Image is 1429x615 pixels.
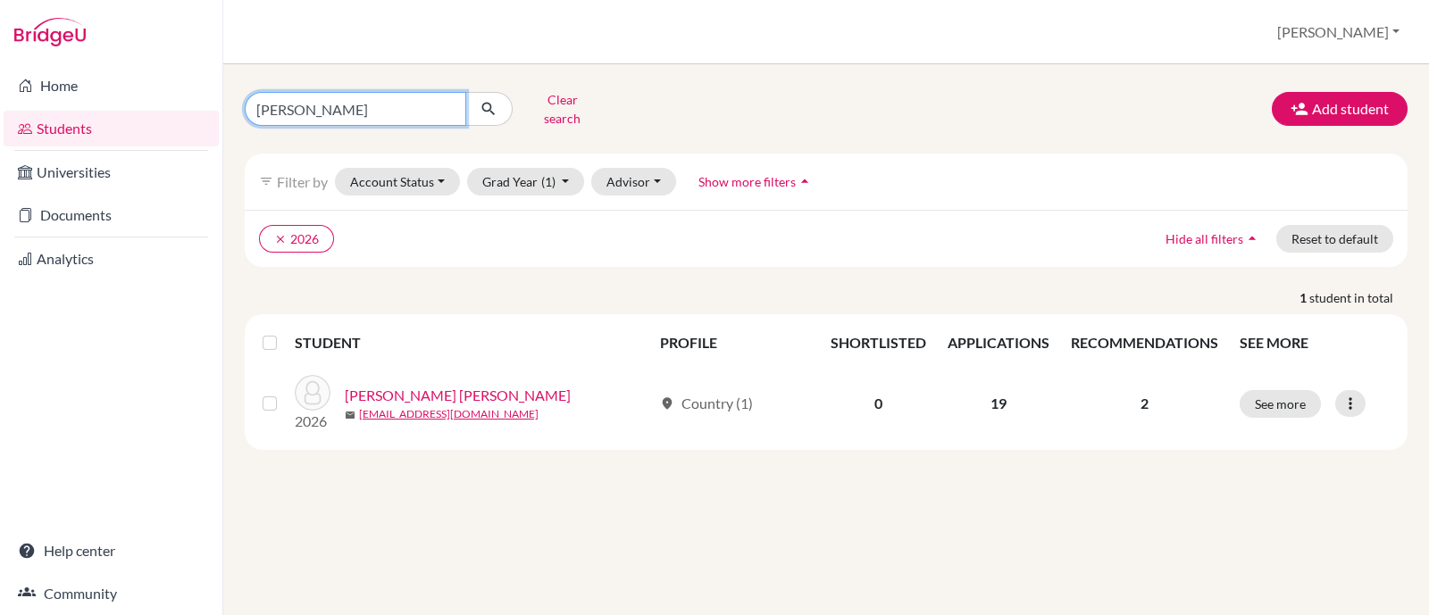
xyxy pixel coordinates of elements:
span: (1) [541,174,556,189]
th: RECOMMENDATIONS [1060,321,1229,364]
a: Help center [4,533,219,569]
a: Universities [4,154,219,190]
button: Add student [1272,92,1408,126]
span: Hide all filters [1166,231,1243,246]
i: filter_list [259,174,273,188]
input: Find student by name... [245,92,466,126]
td: 19 [937,364,1060,443]
img: Chaves Blackman, Thomas [295,375,330,411]
span: mail [345,410,355,420]
button: Show more filtersarrow_drop_up [683,168,829,195]
th: STUDENT [295,321,649,364]
a: Community [4,576,219,611]
i: arrow_drop_up [796,172,814,190]
td: 0 [820,364,937,443]
a: Documents [4,197,219,233]
i: clear [274,233,287,245]
span: student in total [1309,288,1408,307]
div: Country (1) [660,393,753,414]
img: Bridge-U [14,18,86,46]
a: Analytics [4,241,219,277]
span: Filter by [277,173,328,190]
span: location_on [660,396,674,411]
button: Hide all filtersarrow_drop_up [1150,225,1276,253]
th: PROFILE [649,321,820,364]
button: Grad Year(1) [467,168,585,195]
a: [EMAIL_ADDRESS][DOMAIN_NAME] [359,406,539,422]
span: Show more filters [698,174,796,189]
a: [PERSON_NAME] [PERSON_NAME] [345,385,571,406]
i: arrow_drop_up [1243,229,1261,247]
p: 2 [1071,393,1218,414]
p: 2026 [295,411,330,432]
button: Account Status [335,168,460,195]
a: Students [4,111,219,146]
strong: 1 [1299,288,1309,307]
th: APPLICATIONS [937,321,1060,364]
button: [PERSON_NAME] [1269,15,1408,49]
button: clear2026 [259,225,334,253]
th: SHORTLISTED [820,321,937,364]
button: Clear search [513,86,612,132]
a: Home [4,68,219,104]
button: Reset to default [1276,225,1393,253]
button: See more [1240,390,1321,418]
th: SEE MORE [1229,321,1400,364]
button: Advisor [591,168,676,195]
